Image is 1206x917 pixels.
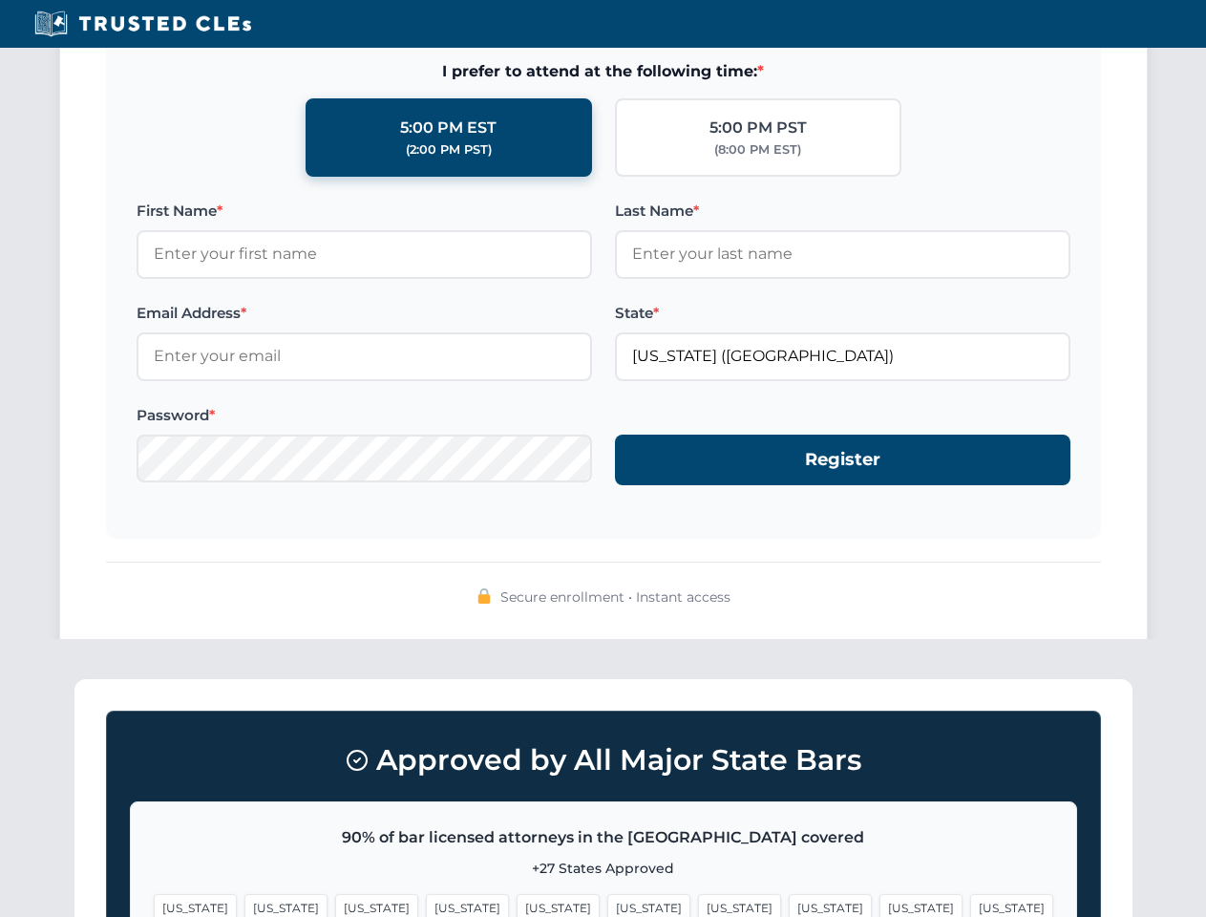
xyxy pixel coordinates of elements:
[137,230,592,278] input: Enter your first name
[137,404,592,427] label: Password
[714,140,801,160] div: (8:00 PM EST)
[400,116,497,140] div: 5:00 PM EST
[137,200,592,223] label: First Name
[29,10,257,38] img: Trusted CLEs
[476,588,492,604] img: 🔒
[500,586,730,608] span: Secure enrollment • Instant access
[406,140,492,160] div: (2:00 PM PST)
[137,302,592,325] label: Email Address
[154,825,1053,850] p: 90% of bar licensed attorneys in the [GEOGRAPHIC_DATA] covered
[154,858,1053,879] p: +27 States Approved
[615,435,1070,485] button: Register
[709,116,807,140] div: 5:00 PM PST
[615,332,1070,380] input: Florida (FL)
[130,735,1077,786] h3: Approved by All Major State Bars
[615,302,1070,325] label: State
[137,332,592,380] input: Enter your email
[137,59,1070,84] span: I prefer to attend at the following time:
[615,230,1070,278] input: Enter your last name
[615,200,1070,223] label: Last Name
